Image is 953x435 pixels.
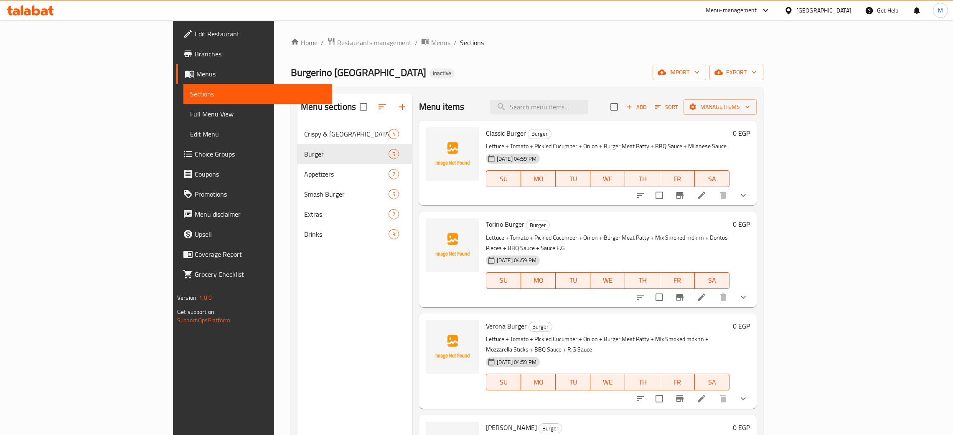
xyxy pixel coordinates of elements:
[195,149,325,159] span: Choice Groups
[559,376,587,388] span: TU
[177,292,198,303] span: Version:
[630,185,651,205] button: sort-choices
[625,374,660,390] button: TH
[304,209,389,219] span: Extras
[594,376,622,388] span: WE
[486,233,729,253] p: Lettuce + Tomato + Pickled Cucumber + Onion + Burger Meat Patty + Mix Smoked mdkhn + Doritos Piec...
[304,149,389,159] div: Burger
[176,144,332,164] a: Choice Groups
[695,272,729,289] button: SA
[524,274,552,286] span: MO
[304,129,389,139] span: Crispy & [GEOGRAPHIC_DATA]
[190,89,325,99] span: Sections
[431,38,450,48] span: Menus
[490,376,518,388] span: SU
[529,322,552,331] span: Burger
[183,124,332,144] a: Edit Menu
[628,376,656,388] span: TH
[651,187,668,204] span: Select to update
[733,218,750,230] h6: 0 EGP
[670,185,690,205] button: Branch-specific-item
[190,129,325,139] span: Edit Menu
[660,272,695,289] button: FR
[493,358,540,366] span: [DATE] 04:59 PM
[660,374,695,390] button: FR
[486,272,521,289] button: SU
[426,320,479,374] img: Verona Burger
[177,306,216,317] span: Get support on:
[304,229,389,239] span: Drinks
[653,65,706,80] button: import
[695,374,729,390] button: SA
[698,173,726,185] span: SA
[486,320,527,332] span: Verona Burger
[195,189,325,199] span: Promotions
[690,102,750,112] span: Manage items
[684,99,757,115] button: Manage items
[389,170,399,178] span: 7
[426,127,479,181] img: Classic Burger
[389,149,399,159] div: items
[655,102,678,112] span: Sort
[415,38,418,48] li: /
[713,389,733,409] button: delete
[590,272,625,289] button: WE
[738,292,748,302] svg: Show Choices
[623,101,650,114] span: Add item
[454,38,457,48] li: /
[559,173,587,185] span: TU
[670,389,690,409] button: Branch-specific-item
[698,274,726,286] span: SA
[195,269,325,279] span: Grocery Checklist
[493,256,540,264] span: [DATE] 04:59 PM
[709,65,763,80] button: export
[493,155,540,163] span: [DATE] 04:59 PM
[605,98,623,116] span: Select section
[733,185,753,205] button: show more
[392,97,412,117] button: Add section
[653,101,680,114] button: Sort
[526,220,550,230] div: Burger
[327,37,412,48] a: Restaurants management
[490,100,588,114] input: search
[195,249,325,259] span: Coverage Report
[623,101,650,114] button: Add
[539,423,562,433] div: Burger
[389,129,399,139] div: items
[651,288,668,306] span: Select to update
[663,274,691,286] span: FR
[738,394,748,404] svg: Show Choices
[195,229,325,239] span: Upsell
[651,390,668,407] span: Select to update
[176,204,332,224] a: Menu disclaimer
[490,173,518,185] span: SU
[625,272,660,289] button: TH
[199,292,212,303] span: 1.0.0
[594,173,622,185] span: WE
[190,109,325,119] span: Full Menu View
[706,5,757,15] div: Menu-management
[195,29,325,39] span: Edit Restaurant
[650,101,684,114] span: Sort items
[698,376,726,388] span: SA
[486,127,526,139] span: Classic Burger
[524,376,552,388] span: MO
[304,129,389,139] div: Crispy & Nashville
[297,224,412,244] div: Drinks3
[660,170,695,187] button: FR
[177,315,230,326] a: Support.OpsPlatform
[628,173,656,185] span: TH
[389,189,399,199] div: items
[733,389,753,409] button: show more
[526,220,549,230] span: Burger
[630,287,651,307] button: sort-choices
[486,141,729,152] p: Lettuce + Tomato + Pickled Cucumber + Onion + Burger Meat Patty + BBQ Sauce + Milanese Sauce
[733,287,753,307] button: show more
[304,189,389,199] span: Smash Burger
[659,67,699,78] span: import
[733,320,750,332] h6: 0 EGP
[528,129,551,139] div: Burger
[460,38,484,48] span: Sections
